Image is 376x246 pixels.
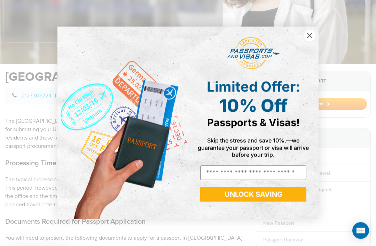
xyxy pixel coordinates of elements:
[207,78,300,95] span: Limited Offer:
[57,27,188,219] img: de9cda0d-0715-46ca-9a25-073762a91ba7.png
[352,222,369,239] div: Open Intercom Messenger
[200,187,306,202] button: UNLOCK SAVING
[198,137,309,158] span: Skip the stress and save 10%,—we guarantee your passport or visa will arrive before your trip.
[219,95,288,116] span: 10% Off
[207,117,300,129] span: Passports & Visas!
[227,37,280,70] img: passports and visas
[304,30,316,42] button: Close dialog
